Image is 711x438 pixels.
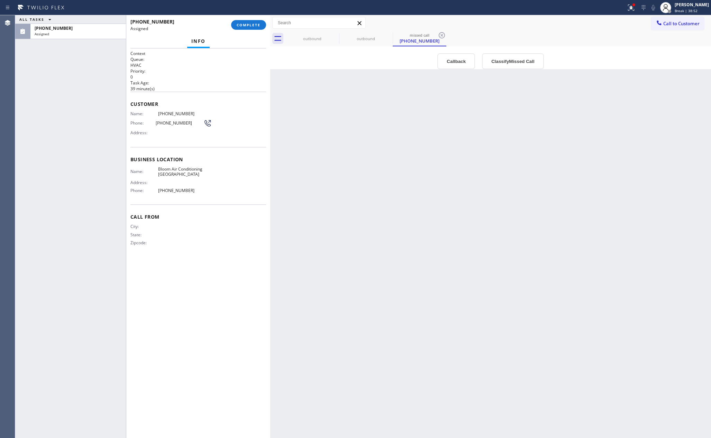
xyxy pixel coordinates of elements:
[130,169,158,174] span: Name:
[663,20,700,27] span: Call to Customer
[130,130,158,135] span: Address:
[393,31,446,46] div: (530) 212-3716
[191,38,206,44] span: Info
[158,188,210,193] span: [PHONE_NUMBER]
[130,240,158,245] span: Zipcode:
[35,31,49,36] span: Assigned
[130,62,266,68] p: HVAC
[393,38,446,44] div: [PHONE_NUMBER]
[130,232,158,237] span: State:
[393,33,446,38] div: missed call
[437,53,475,69] button: Callback
[130,86,266,92] p: 39 minute(s)
[130,224,158,229] span: City:
[187,35,210,48] button: Info
[158,166,210,177] span: Bloom Air Conditioning [GEOGRAPHIC_DATA]
[130,80,266,86] h2: Task Age:
[340,36,392,41] div: outbound
[130,101,266,107] span: Customer
[130,156,266,163] span: Business location
[130,74,266,80] p: 0
[35,25,73,31] span: [PHONE_NUMBER]
[130,180,158,185] span: Address:
[237,22,261,27] span: COMPLETE
[130,56,266,62] h2: Queue:
[130,18,174,25] span: [PHONE_NUMBER]
[482,53,544,69] button: ClassifyMissed Call
[158,111,210,116] span: [PHONE_NUMBER]
[648,3,658,12] button: Mute
[651,17,704,30] button: Call to Customer
[130,213,266,220] span: Call From
[675,2,709,8] div: [PERSON_NAME]
[19,17,44,22] span: ALL TASKS
[156,120,203,126] span: [PHONE_NUMBER]
[130,120,156,126] span: Phone:
[130,68,266,74] h2: Priority:
[231,20,266,30] button: COMPLETE
[675,8,698,13] span: Break | 38:52
[130,188,158,193] span: Phone:
[286,36,338,41] div: outbound
[130,26,148,31] span: Assigned
[15,15,58,24] button: ALL TASKS
[130,111,158,116] span: Name:
[130,51,266,56] h1: Context
[273,17,365,28] input: Search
